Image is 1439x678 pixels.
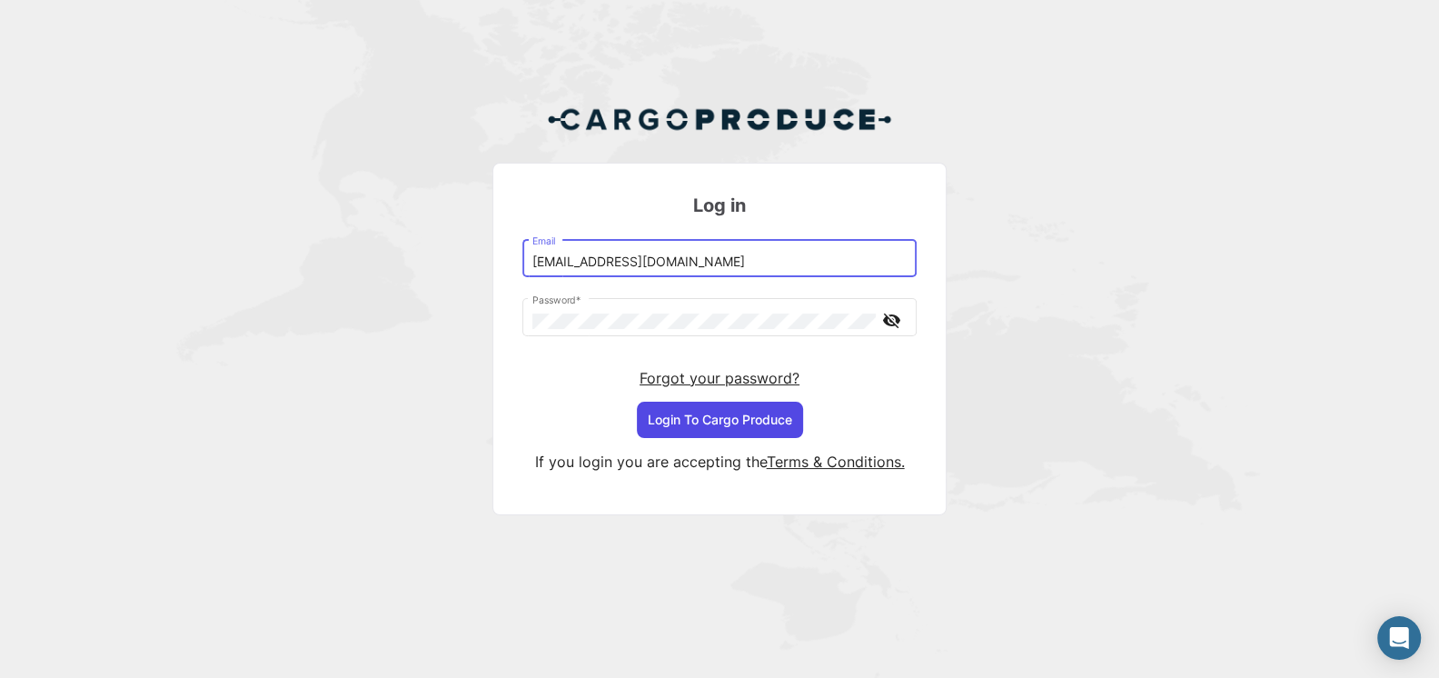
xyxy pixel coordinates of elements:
[532,254,908,270] input: Email
[1377,616,1421,660] div: Open Intercom Messenger
[767,453,905,471] a: Terms & Conditions.
[535,453,767,471] span: If you login you are accepting the
[637,402,803,438] button: Login To Cargo Produce
[880,309,902,332] mat-icon: visibility_off
[547,97,892,141] img: Cargo Produce Logo
[640,369,799,387] a: Forgot your password?
[522,193,917,218] h3: Log in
